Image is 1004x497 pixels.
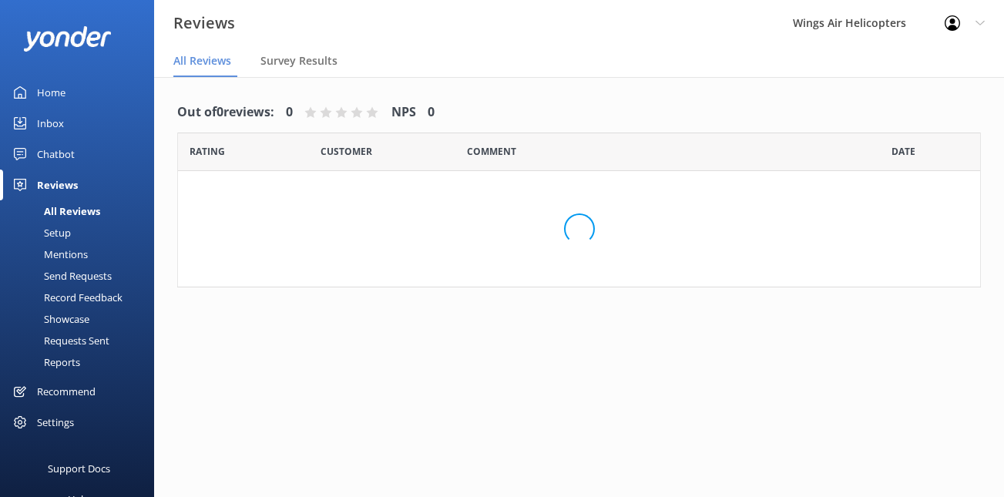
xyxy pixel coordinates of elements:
[37,407,74,438] div: Settings
[892,144,915,159] span: Date
[260,53,337,69] span: Survey Results
[9,243,154,265] a: Mentions
[190,144,225,159] span: Date
[9,308,154,330] a: Showcase
[37,139,75,170] div: Chatbot
[9,222,71,243] div: Setup
[37,376,96,407] div: Recommend
[9,265,112,287] div: Send Requests
[286,102,293,123] h4: 0
[9,287,154,308] a: Record Feedback
[173,53,231,69] span: All Reviews
[9,287,123,308] div: Record Feedback
[428,102,435,123] h4: 0
[9,308,89,330] div: Showcase
[9,330,109,351] div: Requests Sent
[9,351,154,373] a: Reports
[173,11,235,35] h3: Reviews
[9,200,100,222] div: All Reviews
[9,200,154,222] a: All Reviews
[37,77,65,108] div: Home
[321,144,372,159] span: Date
[9,243,88,265] div: Mentions
[177,102,274,123] h4: Out of 0 reviews:
[467,144,516,159] span: Question
[48,453,110,484] div: Support Docs
[37,170,78,200] div: Reviews
[9,330,154,351] a: Requests Sent
[37,108,64,139] div: Inbox
[23,26,112,52] img: yonder-white-logo.png
[391,102,416,123] h4: NPS
[9,222,154,243] a: Setup
[9,351,80,373] div: Reports
[9,265,154,287] a: Send Requests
